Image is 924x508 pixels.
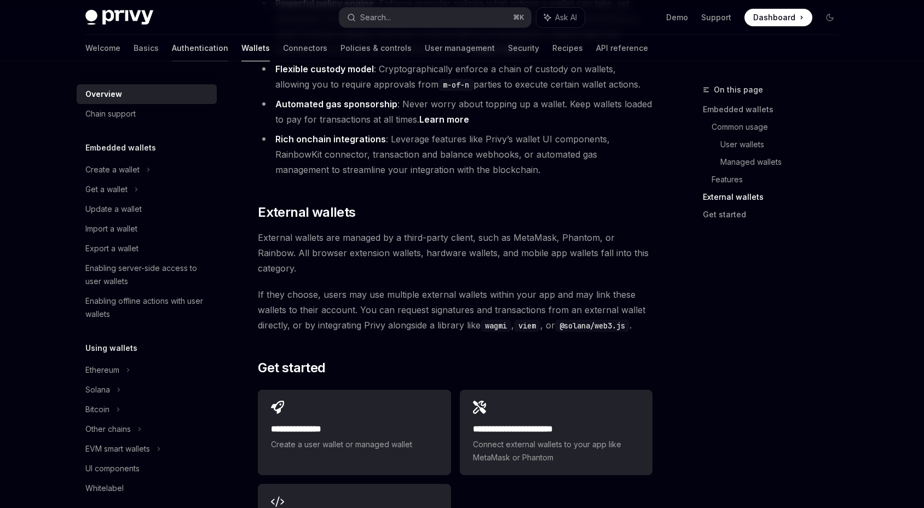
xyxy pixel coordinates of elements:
li: : Cryptographically enforce a chain of custody on wallets, allowing you to require approvals from... [258,61,652,92]
div: Get a wallet [85,183,128,196]
button: Search...⌘K [339,8,531,27]
span: Get started [258,359,325,377]
div: Export a wallet [85,242,138,255]
li: : Leverage features like Privy’s wallet UI components, RainbowKit connector, transaction and bala... [258,131,652,177]
a: User management [425,35,495,61]
a: UI components [77,459,217,478]
div: EVM smart wallets [85,442,150,455]
a: Learn more [419,114,469,125]
div: Ethereum [85,363,119,377]
a: Security [508,35,539,61]
div: Chain support [85,107,136,120]
strong: Flexible custody model [275,63,374,74]
span: External wallets [258,204,355,221]
div: Enabling server-side access to user wallets [85,262,210,288]
h5: Embedded wallets [85,141,156,154]
div: Create a wallet [85,163,140,176]
button: Toggle dark mode [821,9,839,26]
span: On this page [714,83,763,96]
div: Bitcoin [85,403,109,416]
a: Basics [134,35,159,61]
a: Export a wallet [77,239,217,258]
a: Wallets [241,35,270,61]
span: Ask AI [555,12,577,23]
div: Other chains [85,423,131,436]
a: Import a wallet [77,219,217,239]
span: External wallets are managed by a third-party client, such as MetaMask, Phantom, or Rainbow. All ... [258,230,652,276]
a: User wallets [720,136,847,153]
a: Demo [666,12,688,23]
a: Overview [77,84,217,104]
div: Solana [85,383,110,396]
span: Dashboard [753,12,795,23]
div: Update a wallet [85,203,142,216]
code: @solana/web3.js [555,320,630,332]
div: Search... [360,11,391,24]
img: dark logo [85,10,153,25]
strong: Rich onchain integrations [275,134,386,145]
a: Welcome [85,35,120,61]
div: UI components [85,462,140,475]
a: Chain support [77,104,217,124]
div: Import a wallet [85,222,137,235]
a: Embedded wallets [703,101,847,118]
a: Update a wallet [77,199,217,219]
code: wagmi [481,320,511,332]
a: API reference [596,35,648,61]
a: Whitelabel [77,478,217,498]
a: Recipes [552,35,583,61]
a: Authentication [172,35,228,61]
a: Managed wallets [720,153,847,171]
code: viem [514,320,540,332]
a: Connectors [283,35,327,61]
a: Enabling server-side access to user wallets [77,258,217,291]
span: If they choose, users may use multiple external wallets within your app and may link these wallet... [258,287,652,333]
div: Enabling offline actions with user wallets [85,295,210,321]
a: Features [712,171,847,188]
strong: Automated gas sponsorship [275,99,397,109]
h5: Using wallets [85,342,137,355]
a: Dashboard [744,9,812,26]
span: ⌘ K [513,13,524,22]
code: m-of-n [438,79,473,91]
div: Overview [85,88,122,101]
button: Ask AI [536,8,585,27]
span: Create a user wallet or managed wallet [271,438,437,451]
span: Connect external wallets to your app like MetaMask or Phantom [473,438,639,464]
li: : Never worry about topping up a wallet. Keep wallets loaded to pay for transactions at all times. [258,96,652,127]
a: Enabling offline actions with user wallets [77,291,217,324]
a: Policies & controls [340,35,412,61]
a: Get started [703,206,847,223]
a: Common usage [712,118,847,136]
a: External wallets [703,188,847,206]
a: Support [701,12,731,23]
div: Whitelabel [85,482,124,495]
